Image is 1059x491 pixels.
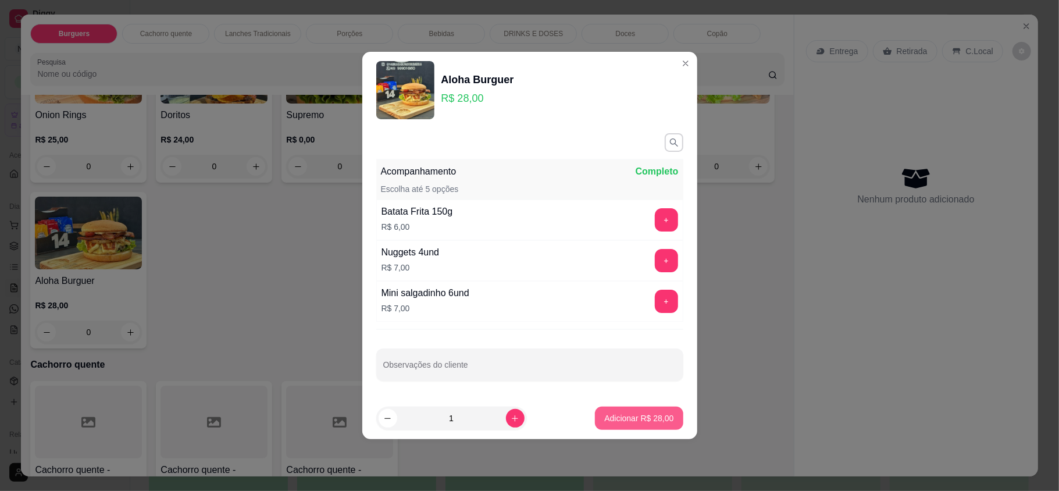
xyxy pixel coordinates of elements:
div: Aloha Burguer [441,72,514,88]
div: Mini salgadinho 6und [381,286,469,300]
button: decrease-product-quantity [379,409,397,428]
p: Adicionar R$ 28,00 [604,412,673,424]
div: Batata Frita 150g [381,205,453,219]
p: Acompanhamento [381,165,457,179]
div: Nuggets 4und [381,245,440,259]
button: add [655,249,678,272]
button: add [655,208,678,232]
button: increase-product-quantity [506,409,525,428]
p: Completo [636,165,679,179]
p: Escolha até 5 opções [381,183,459,195]
p: R$ 28,00 [441,90,514,106]
img: product-image [376,61,434,119]
button: Close [676,54,695,73]
p: R$ 7,00 [381,262,440,273]
p: R$ 7,00 [381,303,469,314]
p: R$ 6,00 [381,221,453,233]
button: add [655,290,678,313]
button: Adicionar R$ 28,00 [595,407,683,430]
input: Observações do cliente [383,364,676,375]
